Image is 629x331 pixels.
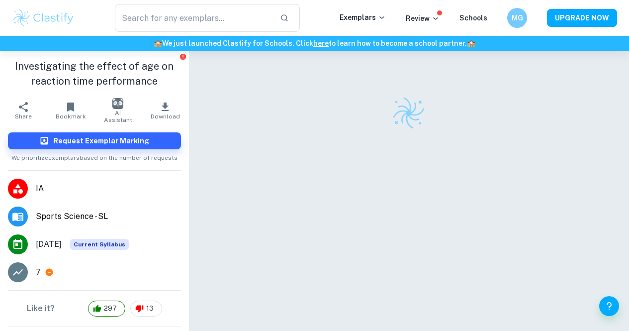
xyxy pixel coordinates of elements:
[154,39,162,47] span: 🏫
[130,301,162,317] div: 13
[180,53,187,60] button: Report issue
[98,304,122,314] span: 297
[112,98,123,109] img: AI Assistant
[2,38,627,49] h6: We just launched Clastify for Schools. Click to learn how to become a school partner.
[36,211,181,222] span: Sports Science - SL
[142,97,189,124] button: Download
[599,296,619,316] button: Help and Feedback
[151,113,180,120] span: Download
[36,183,181,195] span: IA
[391,96,426,130] img: Clastify logo
[70,239,129,250] span: Current Syllabus
[141,304,159,314] span: 13
[53,135,149,146] h6: Request Exemplar Marking
[313,39,329,47] a: here
[56,113,86,120] span: Bookmark
[15,113,32,120] span: Share
[340,12,386,23] p: Exemplars
[406,13,440,24] p: Review
[36,266,41,278] p: 7
[467,39,475,47] span: 🏫
[8,59,181,89] h1: Investigating the effect of age on reaction time performance
[100,110,136,123] span: AI Assistant
[47,97,94,124] button: Bookmark
[512,12,523,23] h6: MG
[88,301,125,317] div: 297
[11,149,178,162] span: We prioritize exemplars based on the number of requests
[115,4,272,32] input: Search for any exemplars...
[507,8,527,28] button: MG
[459,14,487,22] a: Schools
[12,8,75,28] img: Clastify logo
[70,239,129,250] div: This exemplar is based on the current syllabus. Feel free to refer to it for inspiration/ideas wh...
[27,303,55,315] h6: Like it?
[94,97,142,124] button: AI Assistant
[36,238,62,250] span: [DATE]
[8,132,181,149] button: Request Exemplar Marking
[547,9,617,27] button: UPGRADE NOW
